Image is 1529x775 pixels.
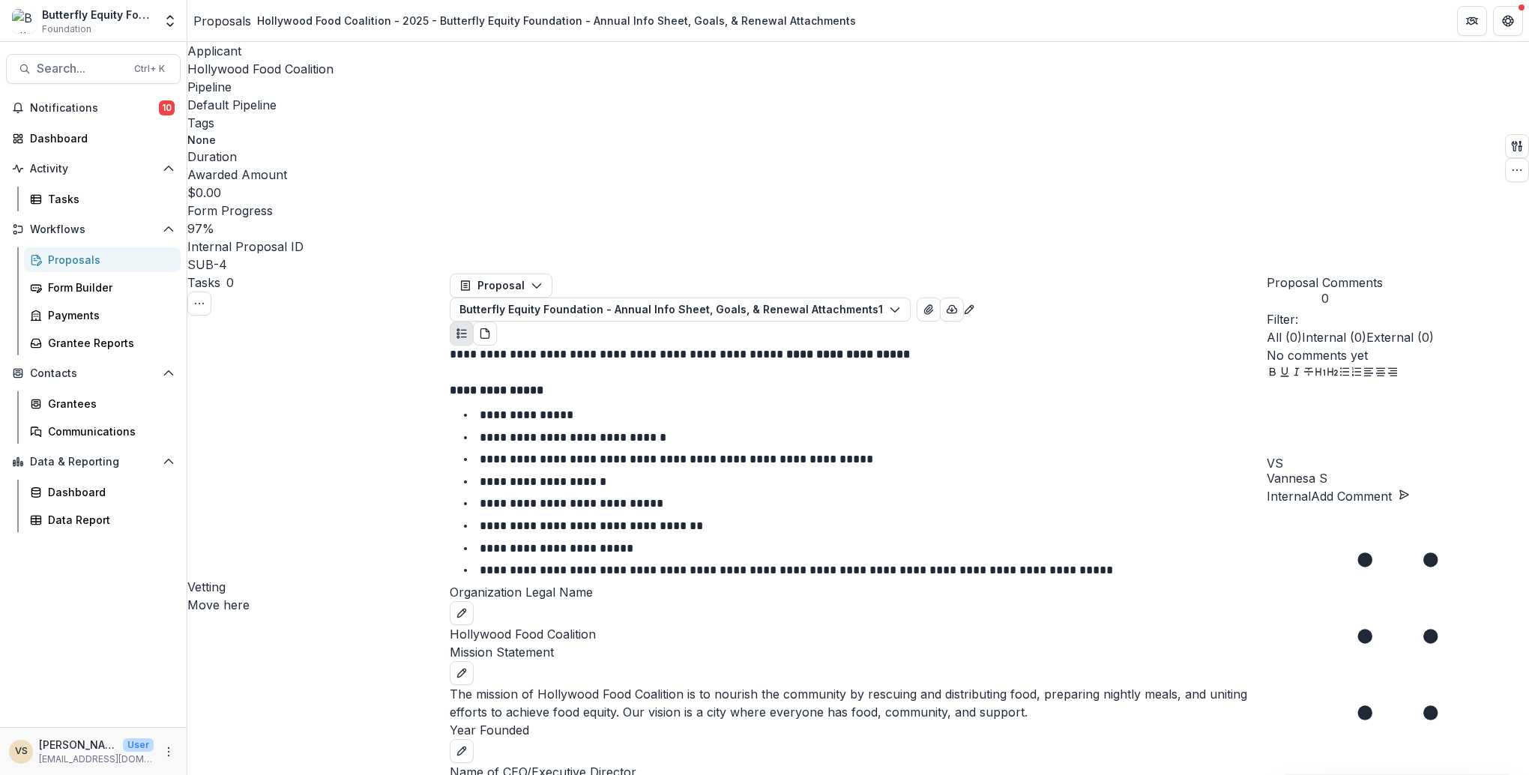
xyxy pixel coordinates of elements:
button: Open Data & Reporting [6,450,181,474]
button: Heading 2 [1327,364,1339,382]
div: Hollywood Food Coalition - 2025 - Butterfly Equity Foundation - Annual Info Sheet, Goals, & Renew... [257,13,856,28]
div: Payments [48,307,169,323]
button: Open Workflows [6,217,181,241]
div: Proposals [48,252,169,268]
p: [EMAIL_ADDRESS][DOMAIN_NAME] [39,753,154,766]
p: Awarded Amount [187,166,334,184]
span: 0 [1267,292,1383,306]
button: Align Right [1387,364,1399,382]
button: Bold [1267,364,1279,382]
button: Open Activity [6,157,181,181]
button: View Attached Files [917,298,941,322]
p: Hollywood Food Coalition [450,625,1267,643]
button: Italicize [1291,364,1303,382]
span: Activity [30,163,157,175]
span: 0 [226,275,234,290]
div: Ctrl + K [131,61,168,77]
div: Grantees [48,396,169,411]
p: Pipeline [187,78,334,96]
p: Year Founded [450,721,1267,739]
p: $0.00 [187,184,221,202]
p: Mission Statement [450,643,1267,661]
p: 97 % [187,220,214,238]
span: Foundation [42,22,91,36]
button: Heading 1 [1315,364,1327,382]
button: Partners [1457,6,1487,36]
nav: breadcrumb [193,10,862,31]
span: External ( 0 ) [1366,330,1434,345]
span: Hollywood Food Coalition [187,61,334,76]
span: 10 [159,100,175,115]
p: Duration [187,148,334,166]
button: Underline [1279,364,1291,382]
button: PDF view [473,322,497,346]
button: More [160,743,178,761]
p: Default Pipeline [187,96,277,114]
span: Internal ( 0 ) [1302,330,1366,345]
p: Filter: [1267,310,1529,328]
h3: Tasks [187,274,220,292]
button: Ordered List [1351,364,1363,382]
button: Get Help [1493,6,1523,36]
p: Internal Proposal ID [187,238,334,256]
p: Form Progress [187,202,334,220]
button: Strike [1303,364,1315,382]
div: Proposals [193,12,251,30]
span: Notifications [30,102,159,115]
button: Plaintext view [450,322,474,346]
p: Tags [187,114,334,132]
div: Tasks [48,191,169,207]
button: Align Center [1375,364,1387,382]
h4: Vetting [187,578,450,596]
p: None [187,132,216,148]
div: Grantee Reports [48,335,169,351]
img: Butterfly Equity Foundation [12,9,36,33]
div: Data Report [48,512,169,528]
div: Dashboard [48,484,169,500]
span: Workflows [30,223,157,236]
button: Open Contacts [6,361,181,385]
p: SUB-4 [187,256,227,274]
button: Open entity switcher [160,6,181,36]
button: Proposal Comments [1267,274,1383,306]
p: Applicant [187,42,334,60]
p: User [123,738,154,752]
p: Internal [1267,487,1311,505]
button: Add Comment [1311,487,1410,505]
div: Dashboard [30,130,169,146]
button: Move here [187,596,250,614]
span: Contacts [30,367,157,380]
div: Butterfly Equity Foundation [42,7,154,22]
div: Communications [48,423,169,439]
div: Form Builder [48,280,169,295]
span: Search... [37,61,125,76]
p: Organization Legal Name [450,583,1267,601]
p: The mission of Hollywood Food Coalition is to nourish the community by rescuing and distributing ... [450,685,1267,721]
button: edit [450,601,474,625]
p: Vannesa S [1267,469,1529,487]
p: [PERSON_NAME] [39,737,117,753]
div: Vannesa Santos [15,747,28,756]
button: Edit as form [963,299,975,317]
button: edit [450,661,474,685]
span: Data & Reporting [30,456,157,468]
button: Toggle View Cancelled Tasks [187,292,211,316]
button: Align Left [1363,364,1375,382]
p: No comments yet [1267,346,1529,364]
button: edit [450,739,474,763]
button: Bullet List [1339,364,1351,382]
span: All ( 0 ) [1267,330,1302,345]
div: Vannesa Santos [1267,457,1529,469]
